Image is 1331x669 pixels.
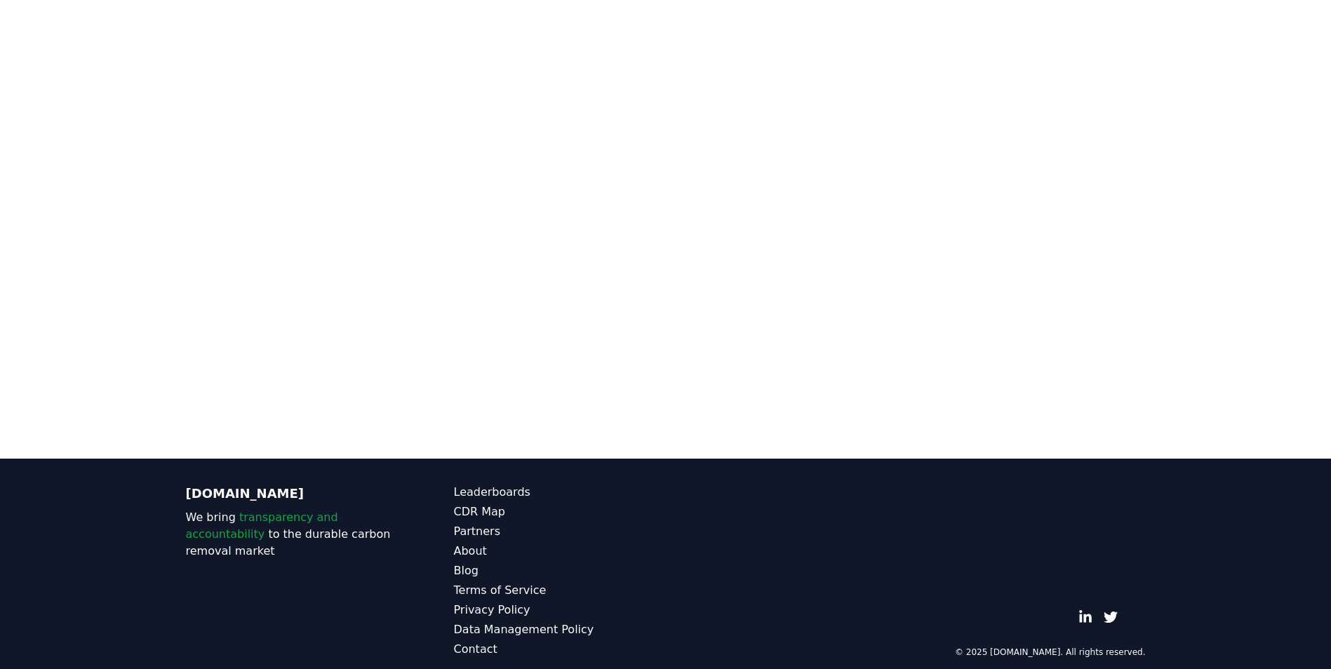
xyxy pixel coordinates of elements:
a: CDR Map [454,504,666,520]
p: We bring to the durable carbon removal market [186,509,398,560]
a: Twitter [1104,610,1118,624]
a: Terms of Service [454,582,666,599]
a: About [454,543,666,560]
a: Privacy Policy [454,602,666,619]
a: Partners [454,523,666,540]
p: [DOMAIN_NAME] [186,484,398,504]
span: transparency and accountability [186,511,338,541]
a: Data Management Policy [454,621,666,638]
a: Leaderboards [454,484,666,501]
a: LinkedIn [1078,610,1092,624]
p: © 2025 [DOMAIN_NAME]. All rights reserved. [955,647,1146,658]
a: Blog [454,562,666,579]
a: Contact [454,641,666,658]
